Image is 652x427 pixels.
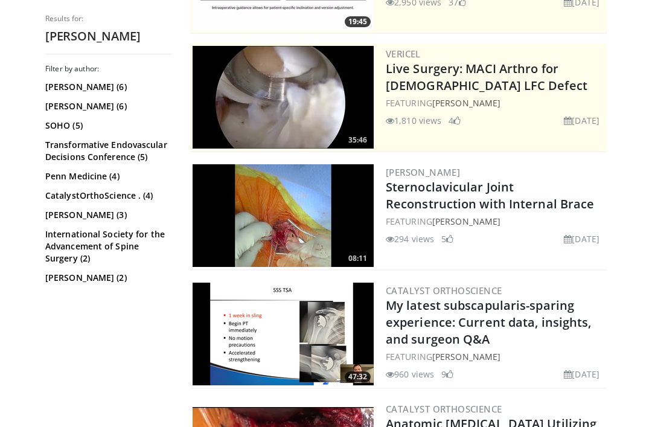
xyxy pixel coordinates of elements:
[45,170,169,182] a: Penn Medicine (4)
[432,216,500,227] a: [PERSON_NAME]
[45,190,169,202] a: CatalystOrthoScience . (4)
[432,97,500,109] a: [PERSON_NAME]
[441,368,453,380] li: 9
[45,81,169,93] a: [PERSON_NAME] (6)
[386,403,502,415] a: Catalyst OrthoScience
[45,228,169,265] a: International Society for the Advancement of Spine Surgery (2)
[45,14,172,24] p: Results for:
[45,272,169,284] a: [PERSON_NAME] (2)
[386,368,434,380] li: 960 views
[386,350,604,363] div: FEATURING
[193,164,374,267] a: 08:11
[345,253,371,264] span: 08:11
[45,209,169,221] a: [PERSON_NAME] (3)
[386,215,604,228] div: FEATURING
[193,164,374,267] img: 5235ebf1-1e42-43ea-b322-e39e20a6d0e8.300x170_q85_crop-smart_upscale.jpg
[386,97,604,109] div: FEATURING
[386,60,587,94] a: Live Surgery: MACI Arthro for [DEMOGRAPHIC_DATA] LFC Defect
[386,48,421,60] a: Vericel
[441,233,453,245] li: 5
[386,233,434,245] li: 294 views
[386,284,502,297] a: Catalyst OrthoScience
[386,166,460,178] a: [PERSON_NAME]
[386,179,594,212] a: Sternoclavicular Joint Reconstruction with Internal Brace
[564,233,599,245] li: [DATE]
[45,28,172,44] h2: [PERSON_NAME]
[564,114,599,127] li: [DATE]
[45,120,169,132] a: SOHO (5)
[345,135,371,146] span: 35:46
[386,114,441,127] li: 1,810 views
[345,371,371,382] span: 47:32
[193,46,374,149] a: 35:46
[193,283,374,385] a: 47:32
[345,16,371,27] span: 19:45
[45,100,169,112] a: [PERSON_NAME] (6)
[449,114,461,127] li: 4
[45,139,169,163] a: Transformative Endovascular Decisions Conference (5)
[45,64,172,74] h3: Filter by author:
[432,351,500,362] a: [PERSON_NAME]
[193,46,374,149] img: eb023345-1e2d-4374-a840-ddbc99f8c97c.300x170_q85_crop-smart_upscale.jpg
[564,368,599,380] li: [DATE]
[193,283,374,385] img: 80373a9b-554e-45fa-8df5-19b638f02d60.png.300x170_q85_crop-smart_upscale.png
[386,297,592,347] a: My latest subscapularis-sparing experience: Current data, insights, and surgeon Q&A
